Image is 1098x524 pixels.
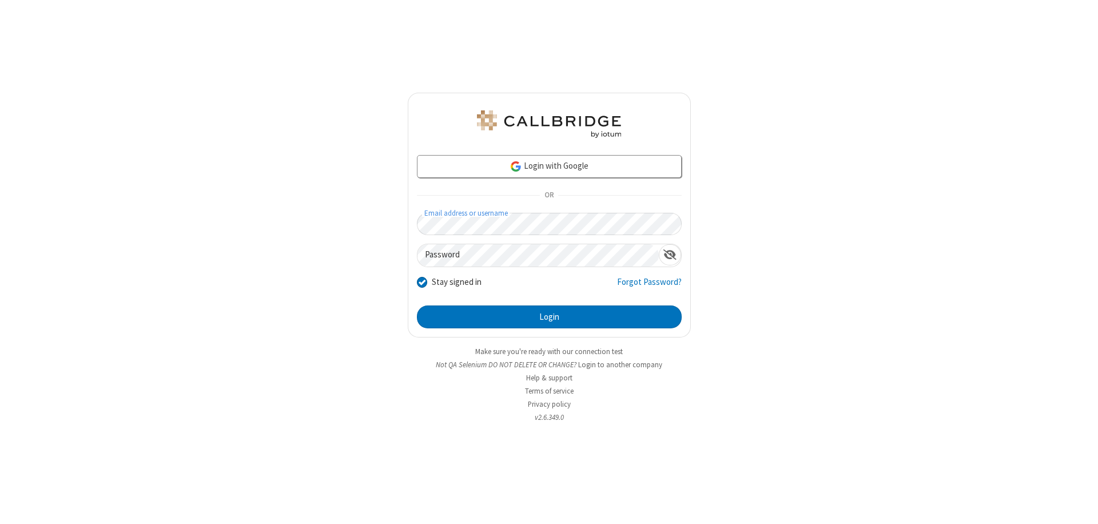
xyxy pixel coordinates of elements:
input: Password [417,244,659,267]
li: Not QA Selenium DO NOT DELETE OR CHANGE? [408,359,691,370]
span: OR [540,188,558,204]
img: google-icon.png [510,160,522,173]
a: Make sure you're ready with our connection test [475,347,623,356]
a: Forgot Password? [617,276,682,297]
label: Stay signed in [432,276,482,289]
button: Login [417,305,682,328]
input: Email address or username [417,213,682,235]
a: Login with Google [417,155,682,178]
a: Terms of service [525,386,574,396]
a: Help & support [526,373,572,383]
button: Login to another company [578,359,662,370]
div: Show password [659,244,681,265]
a: Privacy policy [528,399,571,409]
iframe: Chat [1069,494,1089,516]
li: v2.6.349.0 [408,412,691,423]
img: QA Selenium DO NOT DELETE OR CHANGE [475,110,623,138]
